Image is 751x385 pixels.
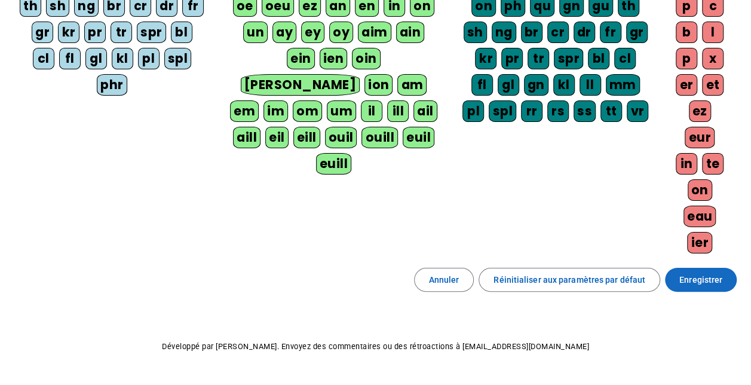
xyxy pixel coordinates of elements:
[329,22,353,43] div: oy
[164,48,192,69] div: spl
[33,48,54,69] div: cl
[600,100,622,122] div: tt
[293,127,320,148] div: eill
[679,273,722,287] span: Enregistrer
[627,100,648,122] div: vr
[84,22,106,43] div: pr
[352,48,381,69] div: oin
[58,22,79,43] div: kr
[265,127,289,148] div: eil
[493,273,645,287] span: Réinitialiser aux paramètres par défaut
[361,100,382,122] div: il
[301,22,324,43] div: ey
[492,22,516,43] div: ng
[521,22,542,43] div: br
[233,127,260,148] div: aill
[111,22,132,43] div: tr
[702,48,724,69] div: x
[364,74,393,96] div: ion
[396,22,425,43] div: ain
[547,100,569,122] div: rs
[272,22,296,43] div: ay
[137,22,166,43] div: spr
[521,100,542,122] div: rr
[112,48,133,69] div: kl
[397,74,427,96] div: am
[138,48,160,69] div: pl
[471,74,493,96] div: fl
[683,206,716,227] div: eau
[626,22,648,43] div: gr
[702,74,724,96] div: et
[479,268,660,292] button: Réinitialiser aux paramètres par défaut
[688,179,712,201] div: on
[358,22,391,43] div: aim
[241,74,360,96] div: [PERSON_NAME]
[293,100,322,122] div: om
[10,340,741,354] p: Développé par [PERSON_NAME]. Envoyez des commentaires ou des rétroactions à [EMAIL_ADDRESS][DOMAI...
[501,48,523,69] div: pr
[387,100,409,122] div: ill
[263,100,288,122] div: im
[553,74,575,96] div: kl
[475,48,496,69] div: kr
[689,100,711,122] div: ez
[685,127,715,148] div: eur
[676,22,697,43] div: b
[414,268,474,292] button: Annuler
[528,48,549,69] div: tr
[243,22,268,43] div: un
[524,74,548,96] div: gn
[32,22,53,43] div: gr
[287,48,315,69] div: ein
[413,100,437,122] div: ail
[676,48,697,69] div: p
[574,100,596,122] div: ss
[606,74,640,96] div: mm
[702,22,724,43] div: l
[498,74,519,96] div: gl
[85,48,107,69] div: gl
[554,48,583,69] div: spr
[325,127,357,148] div: ouil
[547,22,569,43] div: cr
[702,153,724,175] div: te
[230,100,259,122] div: em
[588,48,609,69] div: bl
[97,74,127,96] div: phr
[403,127,434,148] div: euil
[316,153,351,175] div: euill
[59,48,81,69] div: fl
[429,273,459,287] span: Annuler
[464,22,487,43] div: sh
[676,74,697,96] div: er
[489,100,516,122] div: spl
[574,22,595,43] div: dr
[665,268,737,292] button: Enregistrer
[676,153,697,175] div: in
[327,100,356,122] div: um
[600,22,621,43] div: fr
[361,127,397,148] div: ouill
[687,232,712,253] div: ier
[614,48,636,69] div: cl
[580,74,601,96] div: ll
[171,22,192,43] div: bl
[320,48,348,69] div: ien
[462,100,484,122] div: pl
